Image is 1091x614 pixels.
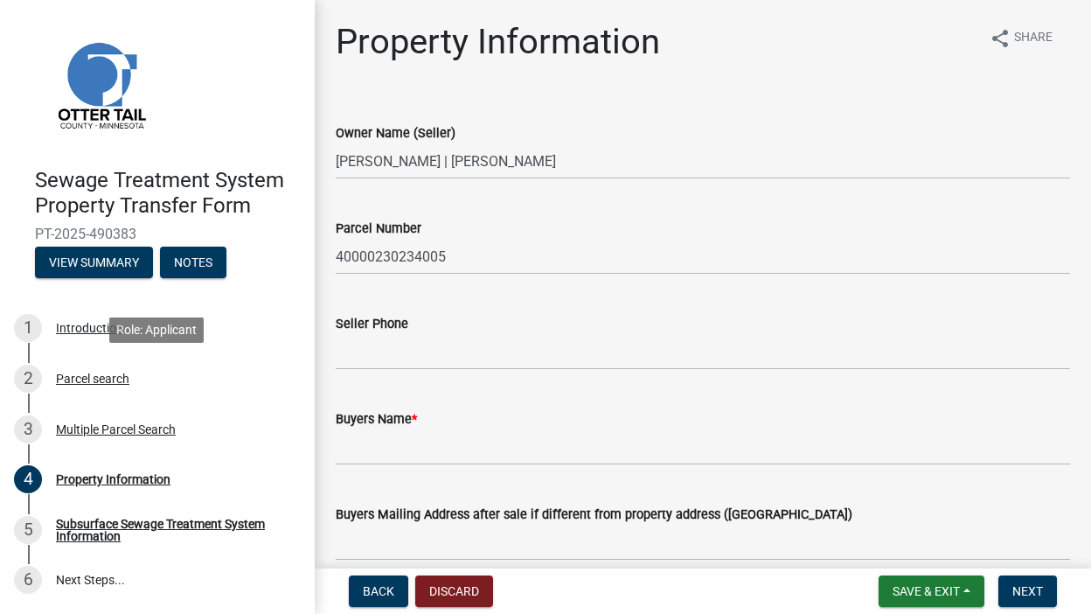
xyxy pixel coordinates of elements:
label: Owner Name (Seller) [336,128,455,140]
i: share [990,28,1011,49]
button: Next [998,576,1057,607]
div: 6 [14,566,42,594]
div: Parcel search [56,373,129,385]
h4: Sewage Treatment System Property Transfer Form [35,168,301,219]
button: shareShare [976,21,1067,55]
button: Notes [160,247,226,278]
button: Back [349,576,408,607]
div: Multiple Parcel Search [56,423,176,436]
button: View Summary [35,247,153,278]
label: Buyers Mailing Address after sale if different from property address ([GEOGRAPHIC_DATA]) [336,509,852,521]
wm-modal-confirm: Summary [35,256,153,270]
span: PT-2025-490383 [35,226,280,242]
span: Save & Exit [893,584,960,598]
label: Seller Phone [336,318,408,331]
span: Back [363,584,394,598]
img: Otter Tail County, Minnesota [35,18,166,150]
label: Buyers Name [336,414,417,426]
button: Discard [415,576,493,607]
div: Role: Applicant [109,317,204,343]
h1: Property Information [336,21,660,63]
div: 5 [14,516,42,544]
span: Next [1012,584,1043,598]
span: Share [1014,28,1053,49]
label: Parcel Number [336,223,421,235]
div: Subsurface Sewage Treatment System Information [56,518,287,542]
div: Introduction [56,322,123,334]
button: Save & Exit [879,576,984,607]
div: 3 [14,415,42,443]
div: 2 [14,365,42,393]
div: 4 [14,465,42,493]
div: 1 [14,314,42,342]
div: Property Information [56,473,170,485]
wm-modal-confirm: Notes [160,256,226,270]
